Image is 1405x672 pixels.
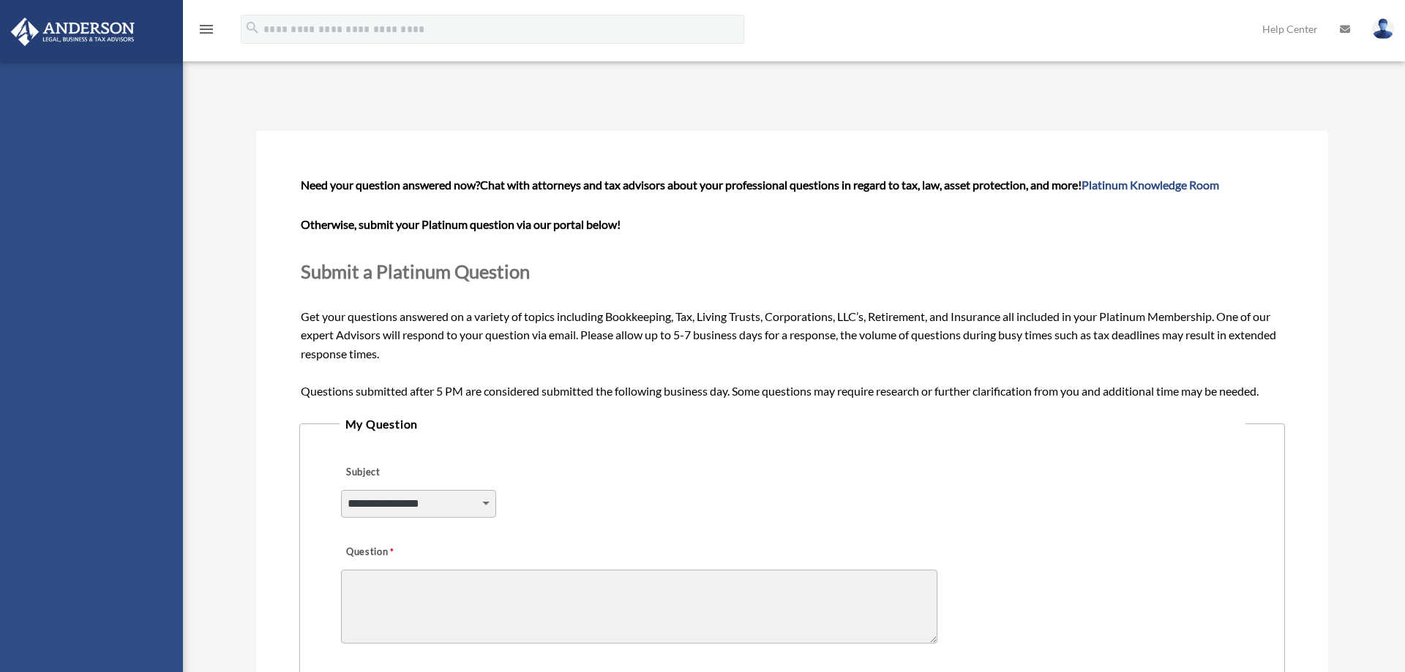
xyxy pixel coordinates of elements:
[341,462,480,483] label: Subject
[301,178,1284,398] span: Get your questions answered on a variety of topics including Bookkeeping, Tax, Living Trusts, Cor...
[301,217,621,231] b: Otherwise, submit your Platinum question via our portal below!
[301,260,530,282] span: Submit a Platinum Question
[198,26,215,38] a: menu
[341,543,454,563] label: Question
[1372,18,1394,39] img: User Pic
[244,20,261,36] i: search
[198,20,215,38] i: menu
[7,18,139,46] img: Anderson Advisors Platinum Portal
[301,178,480,192] span: Need your question answered now?
[1082,178,1219,192] a: Platinum Knowledge Room
[480,178,1219,192] span: Chat with attorneys and tax advisors about your professional questions in regard to tax, law, ass...
[340,414,1245,434] legend: My Question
